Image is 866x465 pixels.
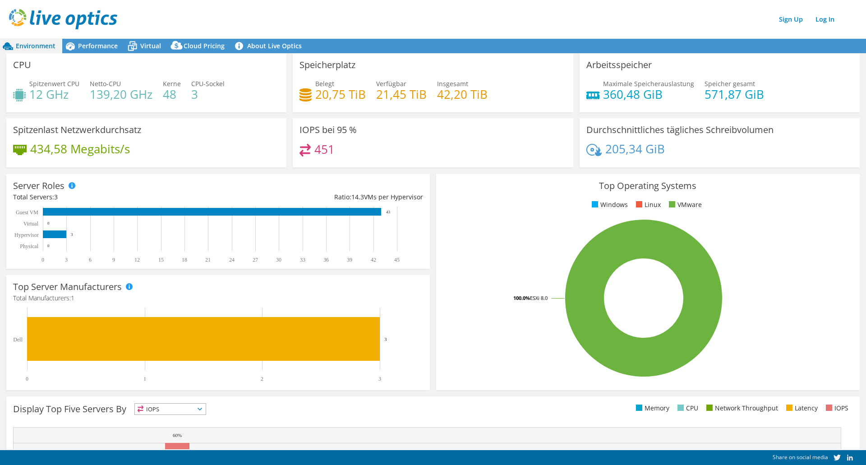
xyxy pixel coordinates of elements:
h3: Arbeitsspeicher [586,60,652,70]
a: Sign Up [774,13,807,26]
span: Belegt [315,79,334,88]
text: 0 [47,221,50,226]
a: About Live Optics [231,39,309,53]
h4: 451 [314,144,335,154]
span: 14.3 [351,193,364,201]
span: Verfügbar [376,79,406,88]
span: Maximale Speicherauslastung [603,79,694,88]
text: 3 [65,257,68,263]
text: Physical [20,243,38,249]
span: Spitzenwert CPU [29,79,79,88]
li: Latency [784,403,818,413]
span: 1 [71,294,74,302]
h4: 571,87 GiB [705,89,764,99]
h4: 21,45 TiB [376,89,427,99]
text: 3 [378,376,381,382]
span: Netto-CPU [90,79,121,88]
span: Cloud Pricing [184,41,225,50]
li: VMware [667,200,702,210]
tspan: 100.0% [513,295,530,301]
span: Environment [16,41,55,50]
text: Hypervisor [14,232,39,238]
text: Dell [13,336,23,343]
text: 30 [276,257,281,263]
span: Performance [78,41,118,50]
li: Windows [590,200,628,210]
h3: Top Operating Systems [443,181,853,191]
h4: 139,20 GHz [90,89,152,99]
h4: 360,48 GiB [603,89,694,99]
h3: IOPS bei 95 % [299,125,357,135]
h3: Speicherplatz [299,60,355,70]
text: 12 [134,257,140,263]
tspan: ESXi 8.0 [530,295,548,301]
h4: 48 [163,89,181,99]
span: IOPS [135,404,206,414]
div: Ratio: VMs per Hypervisor [218,192,423,202]
a: Log In [811,13,839,26]
text: 0 [41,257,44,263]
text: 1 [143,376,146,382]
text: 9 [112,257,115,263]
h3: CPU [13,60,31,70]
h4: 20,75 TiB [315,89,366,99]
h3: Server Roles [13,181,64,191]
text: 3 [384,336,387,342]
h4: 434,58 Megabits/s [30,144,130,154]
text: 33 [300,257,305,263]
span: Share on social media [773,453,828,461]
text: 3 [71,232,73,237]
text: 45 [394,257,400,263]
text: 43 [386,210,391,214]
h3: Top Server Manufacturers [13,282,122,292]
text: 6 [89,257,92,263]
span: 3 [54,193,58,201]
span: Kerne [163,79,181,88]
span: Insgesamt [437,79,468,88]
h4: 42,20 TiB [437,89,488,99]
span: Virtual [140,41,161,50]
text: Guest VM [16,209,38,216]
text: 2 [261,376,263,382]
h3: Durchschnittliches tägliches Schreibvolumen [586,125,774,135]
text: 42 [371,257,376,263]
span: CPU-Sockel [191,79,225,88]
li: Linux [634,200,661,210]
span: Speicher gesamt [705,79,755,88]
text: 21 [205,257,211,263]
text: 27 [253,257,258,263]
h4: Total Manufacturers: [13,293,423,303]
text: Virtual [23,221,39,227]
text: 39 [347,257,352,263]
text: 60% [173,433,182,438]
h4: 3 [191,89,225,99]
li: CPU [675,403,698,413]
text: 0 [47,244,50,248]
div: Total Servers: [13,192,218,202]
text: 24 [229,257,235,263]
li: IOPS [824,403,848,413]
text: 18 [182,257,187,263]
li: Memory [634,403,669,413]
h4: 12 GHz [29,89,79,99]
text: 15 [158,257,164,263]
img: live_optics_svg.svg [9,9,117,29]
li: Network Throughput [704,403,778,413]
text: 0 [26,376,28,382]
h4: 205,34 GiB [605,144,665,154]
h3: Spitzenlast Netzwerkdurchsatz [13,125,141,135]
text: 36 [323,257,329,263]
